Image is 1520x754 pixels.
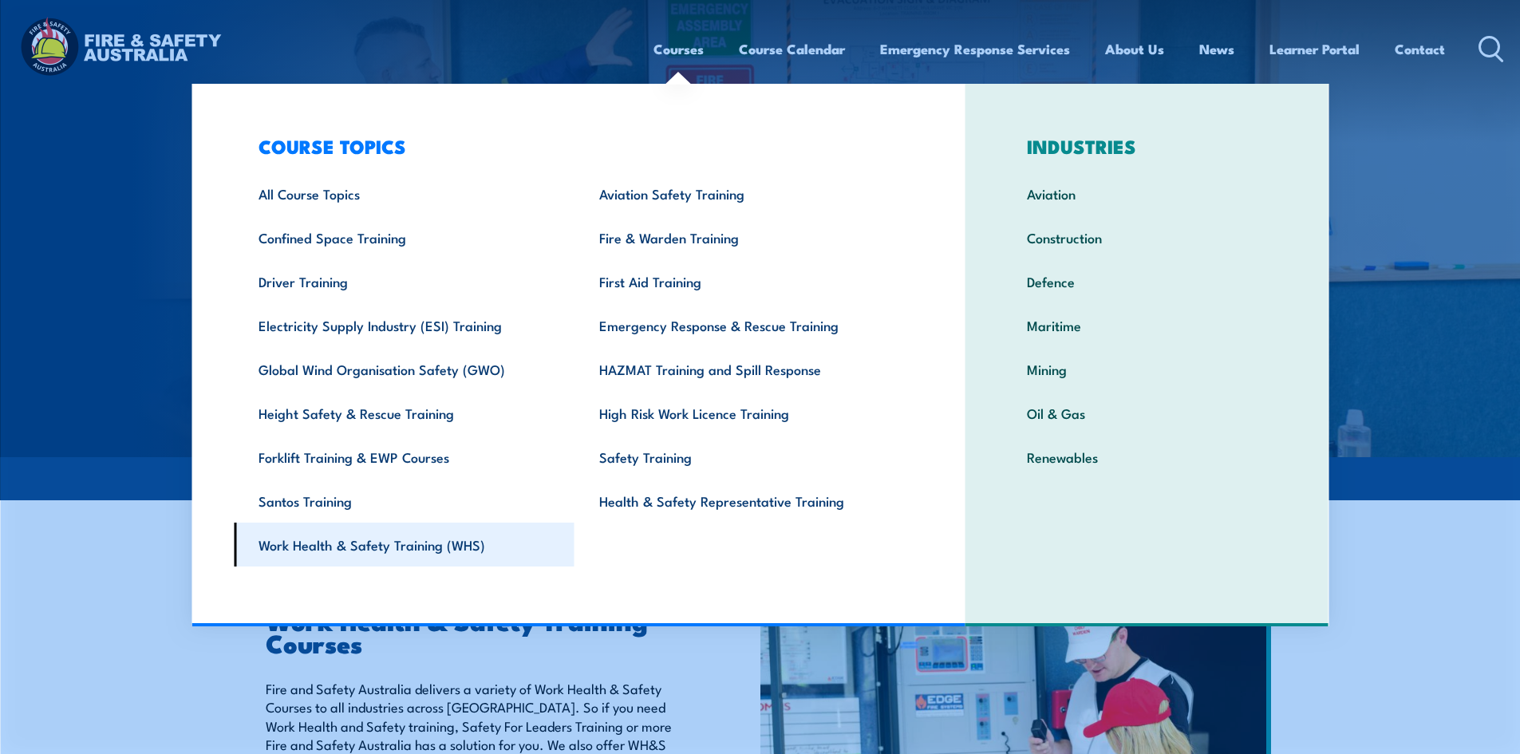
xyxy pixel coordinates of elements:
a: Contact [1395,28,1445,70]
a: Confined Space Training [234,215,574,259]
a: Driver Training [234,259,574,303]
a: Emergency Response & Rescue Training [574,303,915,347]
a: Construction [1002,215,1292,259]
a: Height Safety & Rescue Training [234,391,574,435]
a: About Us [1105,28,1164,70]
a: Safety Training [574,435,915,479]
a: Global Wind Organisation Safety (GWO) [234,347,574,391]
a: HAZMAT Training and Spill Response [574,347,915,391]
a: Electricity Supply Industry (ESI) Training [234,303,574,347]
a: Aviation Safety Training [574,172,915,215]
a: Renewables [1002,435,1292,479]
a: Mining [1002,347,1292,391]
a: Fire & Warden Training [574,215,915,259]
h3: INDUSTRIES [1002,135,1292,157]
a: First Aid Training [574,259,915,303]
a: Health & Safety Representative Training [574,479,915,523]
a: Work Health & Safety Training (WHS) [234,523,574,566]
a: Santos Training [234,479,574,523]
a: Forklift Training & EWP Courses [234,435,574,479]
h2: Work Health & Safety Training Courses [266,609,687,653]
a: Defence [1002,259,1292,303]
a: High Risk Work Licence Training [574,391,915,435]
a: Learner Portal [1269,28,1360,70]
a: Oil & Gas [1002,391,1292,435]
a: Maritime [1002,303,1292,347]
a: News [1199,28,1234,70]
a: Courses [653,28,704,70]
a: Emergency Response Services [880,28,1070,70]
a: Aviation [1002,172,1292,215]
a: Course Calendar [739,28,845,70]
h3: COURSE TOPICS [234,135,915,157]
a: All Course Topics [234,172,574,215]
